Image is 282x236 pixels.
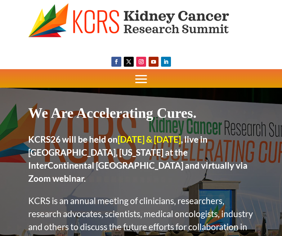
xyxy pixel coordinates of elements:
[28,133,254,188] h2: KCRS26 will be held on , live in [GEOGRAPHIC_DATA], [US_STATE] at the InterContinental [GEOGRAPHI...
[28,3,254,38] img: KCRS generic logo wide
[161,57,171,67] a: Follow on LinkedIn
[111,57,121,67] a: Follow on Facebook
[136,57,146,67] a: Follow on Instagram
[28,105,254,125] h1: We Are Accelerating Cures.
[149,57,159,67] a: Follow on Youtube
[124,57,134,67] a: Follow on X
[118,134,181,145] span: [DATE] & [DATE]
